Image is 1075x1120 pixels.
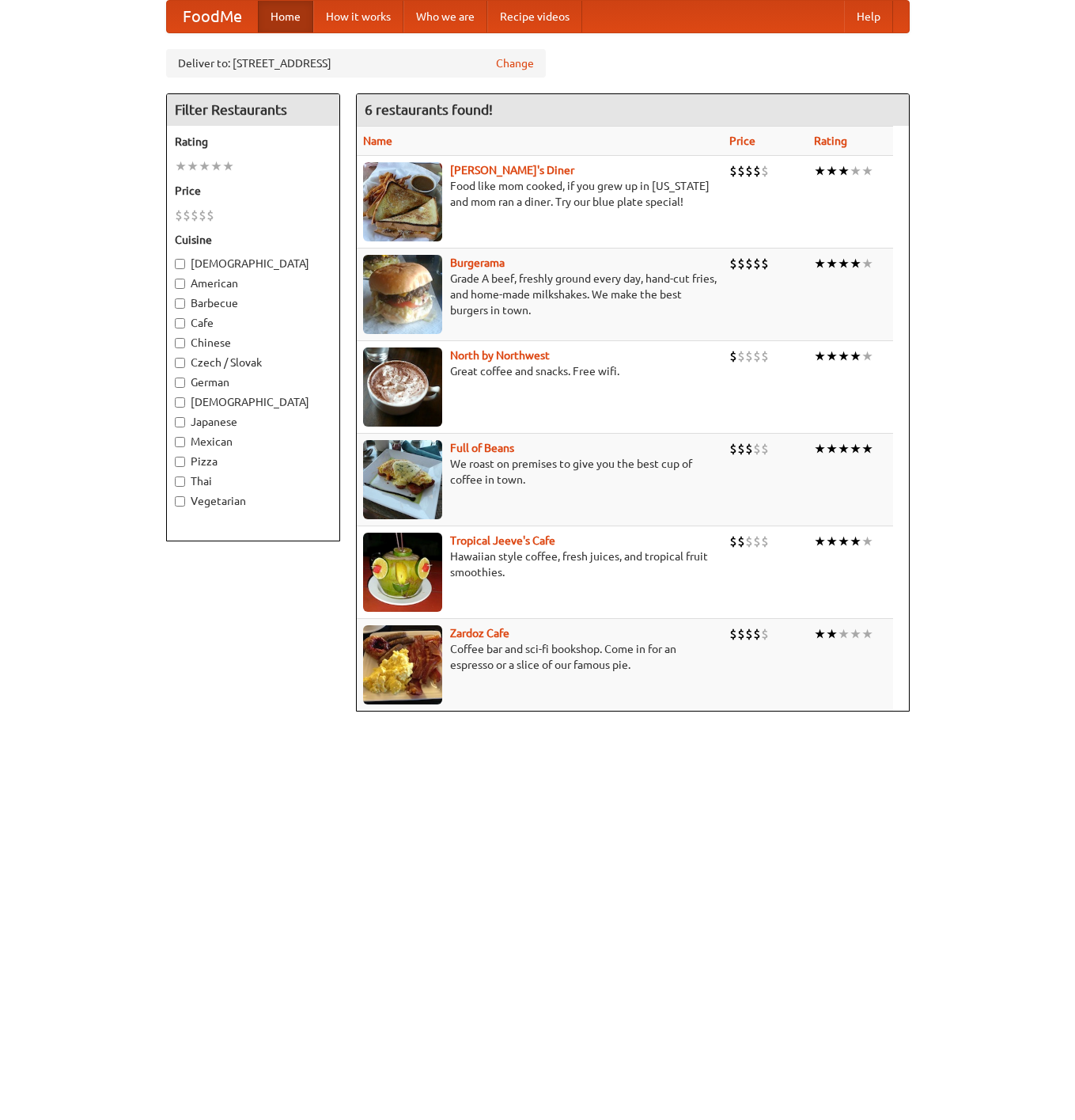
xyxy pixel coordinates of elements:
[861,347,873,365] li: ★
[850,533,861,550] li: ★
[175,134,331,150] h5: Rating
[175,476,185,487] input: Thai
[191,207,199,224] li: $
[175,232,331,248] h5: Cuisine
[761,625,769,643] li: $
[737,440,745,457] li: $
[753,162,761,180] li: $
[838,625,850,643] li: ★
[737,625,745,643] li: $
[753,440,761,457] li: $
[745,347,753,365] li: $
[363,533,442,612] img: jeeves.jpg
[850,440,861,457] li: ★
[363,271,717,318] p: Grade A beef, freshly ground every day, hand-cut fries, and home-made milkshakes. We make the bes...
[175,437,185,447] input: Mexican
[745,255,753,272] li: $
[729,440,737,457] li: $
[838,255,850,272] li: ★
[363,625,442,704] img: zardoz.jpg
[175,318,185,328] input: Cafe
[166,49,546,78] div: Deliver to: [STREET_ADDRESS]
[850,347,861,365] li: ★
[861,625,873,643] li: ★
[450,164,574,177] a: [PERSON_NAME]'s Diner
[814,533,826,550] li: ★
[450,627,509,640] a: Zardoz Cafe
[363,456,717,488] p: We roast on premises to give you the best cup of coffee in town.
[761,440,769,457] li: $
[313,1,403,32] a: How it works
[745,440,753,457] li: $
[183,207,191,224] li: $
[729,135,755,147] a: Price
[363,255,442,334] img: burgerama.jpg
[363,162,442,241] img: sallys.jpg
[753,625,761,643] li: $
[175,414,331,430] label: Japanese
[363,135,392,147] a: Name
[199,158,210,175] li: ★
[745,625,753,643] li: $
[258,1,313,32] a: Home
[838,440,850,457] li: ★
[175,358,185,368] input: Czech / Slovak
[861,255,873,272] li: ★
[175,207,183,224] li: $
[753,347,761,365] li: $
[737,255,745,272] li: $
[175,493,331,509] label: Vegetarian
[363,549,717,580] p: Hawaiian style coffee, fresh juices, and tropical fruit smoothies.
[175,374,331,390] label: German
[761,255,769,272] li: $
[175,473,331,489] label: Thai
[487,1,582,32] a: Recipe videos
[496,55,534,71] a: Change
[450,256,505,269] a: Burgerama
[861,162,873,180] li: ★
[199,207,206,224] li: $
[737,347,745,365] li: $
[175,394,331,410] label: [DEMOGRAPHIC_DATA]
[737,533,745,550] li: $
[729,625,737,643] li: $
[167,94,339,126] h4: Filter Restaurants
[861,440,873,457] li: ★
[175,183,331,199] h5: Price
[175,259,185,269] input: [DEMOGRAPHIC_DATA]
[850,255,861,272] li: ★
[729,162,737,180] li: $
[850,625,861,643] li: ★
[861,533,873,550] li: ★
[187,158,199,175] li: ★
[175,298,185,309] input: Barbecue
[175,434,331,450] label: Mexican
[814,440,826,457] li: ★
[745,533,753,550] li: $
[175,397,185,408] input: [DEMOGRAPHIC_DATA]
[814,347,826,365] li: ★
[363,440,442,519] img: beans.jpg
[222,158,234,175] li: ★
[826,162,838,180] li: ★
[850,162,861,180] li: ★
[814,162,826,180] li: ★
[175,279,185,289] input: American
[363,347,442,427] img: north.jpg
[450,349,550,362] a: North by Northwest
[826,255,838,272] li: ★
[167,1,258,32] a: FoodMe
[761,162,769,180] li: $
[175,355,331,370] label: Czech / Slovak
[729,255,737,272] li: $
[450,442,514,454] a: Full of Beans
[403,1,487,32] a: Who we are
[365,102,493,117] ng-pluralize: 6 restaurants found!
[838,162,850,180] li: ★
[175,378,185,388] input: German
